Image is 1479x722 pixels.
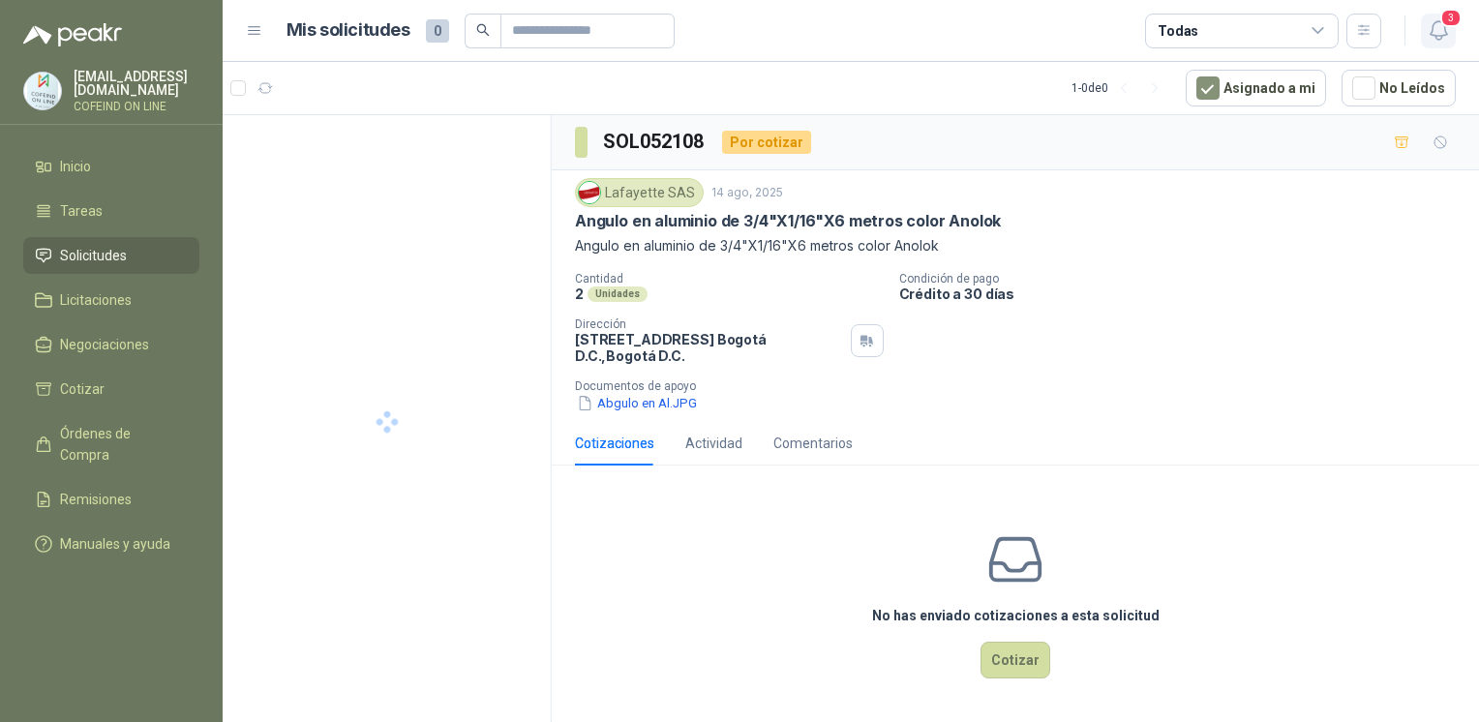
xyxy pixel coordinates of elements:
[603,127,707,157] h3: SOL052108
[60,156,91,177] span: Inicio
[575,235,1456,256] p: Angulo en aluminio de 3/4"X1/16"X6 metros color Anolok
[722,131,811,154] div: Por cotizar
[1440,9,1462,27] span: 3
[575,393,699,413] button: Abgulo en Al.JPG
[60,423,181,466] span: Órdenes de Compra
[899,286,1472,302] p: Crédito a 30 días
[60,378,105,400] span: Cotizar
[60,245,127,266] span: Solicitudes
[23,526,199,562] a: Manuales y ayuda
[23,23,122,46] img: Logo peakr
[60,334,149,355] span: Negociaciones
[981,642,1050,678] button: Cotizar
[426,19,449,43] span: 0
[588,286,648,302] div: Unidades
[579,182,600,203] img: Company Logo
[575,317,843,331] p: Dirección
[575,272,884,286] p: Cantidad
[23,371,199,407] a: Cotizar
[74,101,199,112] p: COFEIND ON LINE
[23,481,199,518] a: Remisiones
[899,272,1472,286] p: Condición de pago
[23,193,199,229] a: Tareas
[1186,70,1326,106] button: Asignado a mi
[476,23,490,37] span: search
[575,379,1471,393] p: Documentos de apoyo
[23,415,199,473] a: Órdenes de Compra
[23,326,199,363] a: Negociaciones
[1072,73,1170,104] div: 1 - 0 de 0
[24,73,61,109] img: Company Logo
[23,237,199,274] a: Solicitudes
[60,489,132,510] span: Remisiones
[773,433,853,454] div: Comentarios
[575,211,1001,231] p: Angulo en aluminio de 3/4"X1/16"X6 metros color Anolok
[1342,70,1456,106] button: No Leídos
[60,289,132,311] span: Licitaciones
[23,148,199,185] a: Inicio
[60,200,103,222] span: Tareas
[287,16,410,45] h1: Mis solicitudes
[711,184,783,202] p: 14 ago, 2025
[575,178,704,207] div: Lafayette SAS
[23,282,199,318] a: Licitaciones
[872,605,1160,626] h3: No has enviado cotizaciones a esta solicitud
[575,331,843,364] p: [STREET_ADDRESS] Bogotá D.C. , Bogotá D.C.
[1421,14,1456,48] button: 3
[60,533,170,555] span: Manuales y ayuda
[685,433,742,454] div: Actividad
[575,433,654,454] div: Cotizaciones
[74,70,199,97] p: [EMAIL_ADDRESS][DOMAIN_NAME]
[1158,20,1198,42] div: Todas
[575,286,584,302] p: 2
